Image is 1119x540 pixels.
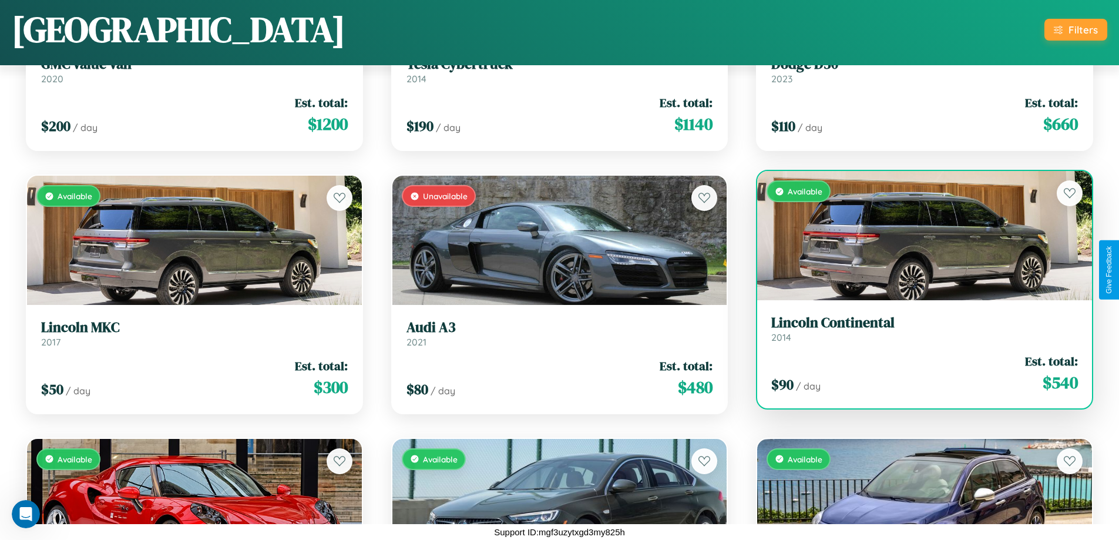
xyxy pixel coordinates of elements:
span: / day [73,122,98,133]
a: GMC Value Van2020 [41,56,348,85]
p: Support ID: mgf3uzytxgd3my825h [494,524,625,540]
iframe: Intercom live chat [12,500,40,528]
a: Dodge D502023 [771,56,1078,85]
span: Unavailable [423,191,468,201]
span: $ 660 [1043,112,1078,136]
span: $ 480 [678,375,713,399]
span: / day [796,380,821,392]
span: $ 540 [1043,371,1078,394]
div: Give Feedback [1105,246,1113,294]
span: 2020 [41,73,63,85]
span: Est. total: [295,357,348,374]
a: Tesla Cybertruck2014 [406,56,713,85]
span: 2023 [771,73,792,85]
span: / day [436,122,461,133]
span: $ 200 [41,116,70,136]
span: $ 80 [406,380,428,399]
span: $ 190 [406,116,434,136]
span: Available [788,186,822,196]
span: Est. total: [1025,353,1078,370]
button: Filters [1044,19,1107,41]
h3: Lincoln Continental [771,314,1078,331]
span: $ 1140 [674,112,713,136]
span: $ 90 [771,375,794,394]
span: Est. total: [660,357,713,374]
div: Filters [1068,24,1098,36]
span: $ 110 [771,116,795,136]
span: $ 300 [314,375,348,399]
a: Lincoln Continental2014 [771,314,1078,343]
h3: Audi A3 [406,319,713,336]
span: / day [66,385,90,397]
span: Est. total: [1025,94,1078,111]
span: $ 50 [41,380,63,399]
span: Est. total: [660,94,713,111]
span: Available [58,191,92,201]
span: Available [423,454,458,464]
span: 2017 [41,336,61,348]
span: Available [788,454,822,464]
span: 2021 [406,336,426,348]
span: Available [58,454,92,464]
span: $ 1200 [308,112,348,136]
span: / day [431,385,455,397]
span: 2014 [771,331,791,343]
h3: Lincoln MKC [41,319,348,336]
h1: [GEOGRAPHIC_DATA] [12,5,345,53]
span: Est. total: [295,94,348,111]
span: 2014 [406,73,426,85]
a: Lincoln MKC2017 [41,319,348,348]
a: Audi A32021 [406,319,713,348]
span: / day [798,122,822,133]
